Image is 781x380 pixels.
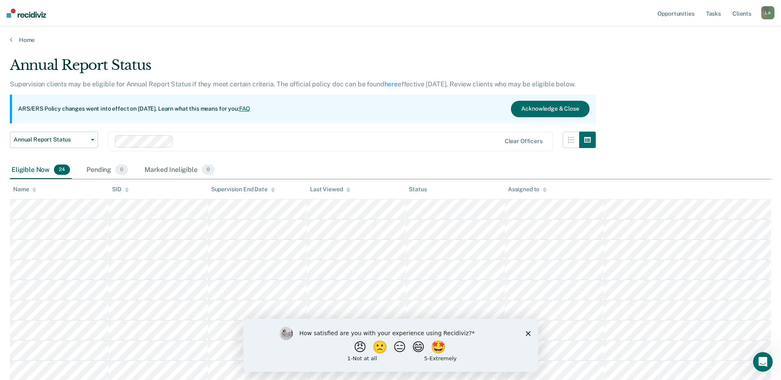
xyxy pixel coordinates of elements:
a: Home [10,36,771,44]
div: Supervision End Date [211,186,275,193]
div: Name [13,186,36,193]
div: L A [761,6,774,19]
div: Last Viewed [310,186,350,193]
span: Annual Report Status [14,136,88,143]
p: Supervision clients may be eligible for Annual Report Status if they meet certain criteria. The o... [10,80,575,88]
span: 24 [54,165,70,175]
span: 0 [115,165,128,175]
iframe: Survey by Kim from Recidiviz [243,319,538,372]
div: Pending0 [85,161,130,179]
div: Assigned to [508,186,547,193]
div: Annual Report Status [10,57,596,80]
img: Recidiviz [7,9,46,18]
div: SID [112,186,129,193]
div: Marked Ineligible0 [143,161,216,179]
button: Acknowledge & Close [511,101,589,117]
button: Annual Report Status [10,132,98,148]
span: 0 [202,165,214,175]
a: FAQ [239,105,251,112]
p: ARS/ERS Policy changes went into effect on [DATE]. Learn what this means for you: [18,105,250,113]
div: Status [409,186,427,193]
button: LA [761,6,774,19]
div: Eligible Now24 [10,161,72,179]
a: here [385,80,398,88]
iframe: Intercom live chat [753,352,773,372]
div: Clear officers [505,138,543,145]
